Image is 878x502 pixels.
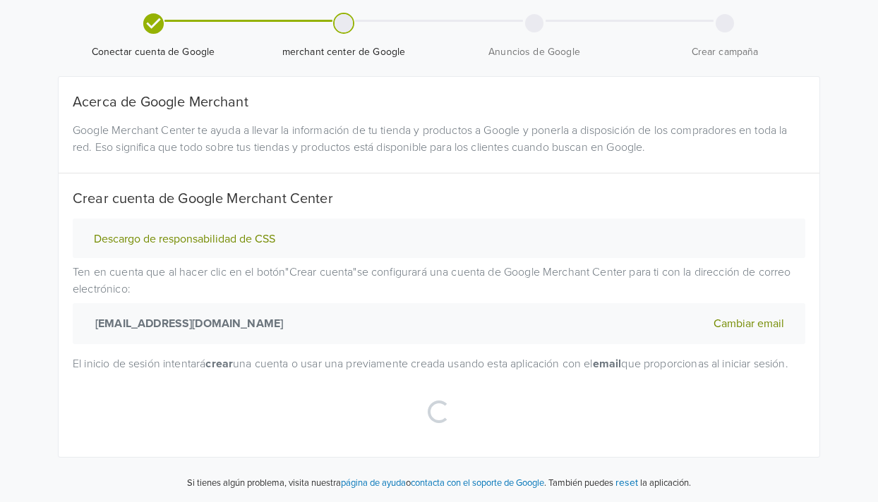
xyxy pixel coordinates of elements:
[445,45,624,59] span: Anuncios de Google
[411,477,544,489] a: contacta con el soporte de Google
[615,475,638,491] button: reset
[187,477,546,491] p: Si tienes algún problema, visita nuestra o .
[709,314,788,333] button: Cambiar email
[73,94,805,111] h5: Acerca de Google Merchant
[205,357,233,371] strong: crear
[62,122,816,156] div: Google Merchant Center te ayuda a llevar la información de tu tienda y productos a Google y poner...
[90,232,279,247] button: Descargo de responsabilidad de CSS
[341,477,406,489] a: página de ayuda
[64,45,243,59] span: Conectar cuenta de Google
[635,45,814,59] span: Crear campaña
[546,475,691,491] p: También puedes la aplicación.
[73,190,805,207] h5: Crear cuenta de Google Merchant Center
[73,355,805,372] p: El inicio de sesión intentará una cuenta o usar una previamente creada usando esta aplicación con...
[73,264,805,344] p: Ten en cuenta que al hacer clic en el botón " Crear cuenta " se configurará una cuenta de Google ...
[254,45,433,59] span: merchant center de Google
[90,315,283,332] strong: [EMAIL_ADDRESS][DOMAIN_NAME]
[593,357,622,371] strong: email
